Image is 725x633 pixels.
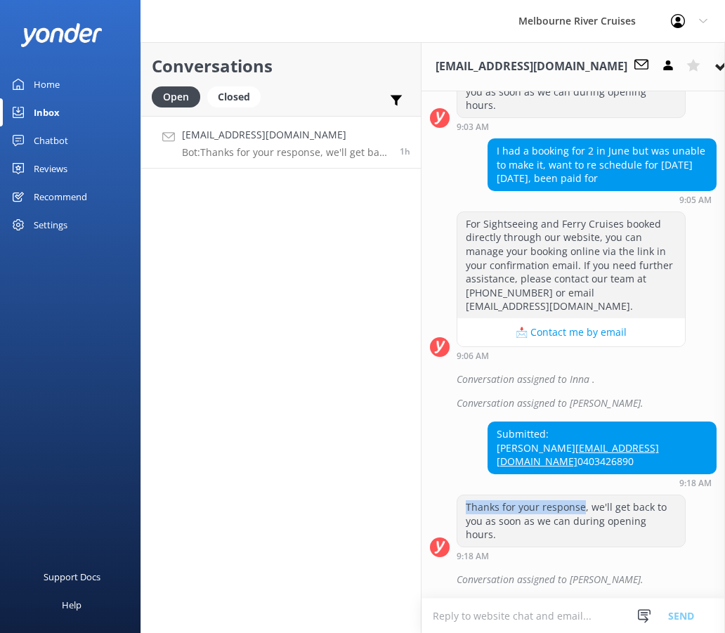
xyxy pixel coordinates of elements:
[207,89,268,104] a: Closed
[457,495,685,547] div: Thanks for your response, we'll get back to you as soon as we can during opening hours.
[457,66,685,117] div: Thanks for your response, we'll get back to you as soon as we can during opening hours.
[34,155,67,183] div: Reviews
[34,211,67,239] div: Settings
[34,126,68,155] div: Chatbot
[152,89,207,104] a: Open
[21,23,102,46] img: yonder-white-logo.png
[141,116,421,169] a: [EMAIL_ADDRESS][DOMAIN_NAME]Bot:Thanks for your response, we'll get back to you as soon as we can...
[182,127,389,143] h4: [EMAIL_ADDRESS][DOMAIN_NAME]
[34,98,60,126] div: Inbox
[430,391,717,415] div: 2025-08-12T23:11:58.630
[436,58,627,76] h3: [EMAIL_ADDRESS][DOMAIN_NAME]
[457,352,489,360] strong: 9:06 AM
[488,422,716,474] div: Submitted: [PERSON_NAME] 0403426890
[207,86,261,107] div: Closed
[62,591,81,619] div: Help
[457,552,489,561] strong: 9:18 AM
[457,318,685,346] button: 📩 Contact me by email
[457,123,489,131] strong: 9:03 AM
[152,53,410,79] h2: Conversations
[400,145,410,157] span: 09:18am 13-Aug-2025 (UTC +10:00) Australia/Sydney
[457,351,686,360] div: 09:06am 13-Aug-2025 (UTC +10:00) Australia/Sydney
[182,146,389,159] p: Bot: Thanks for your response, we'll get back to you as soon as we can during opening hours.
[679,479,712,488] strong: 9:18 AM
[457,122,686,131] div: 09:03am 13-Aug-2025 (UTC +10:00) Australia/Sydney
[457,551,686,561] div: 09:18am 13-Aug-2025 (UTC +10:00) Australia/Sydney
[44,563,100,591] div: Support Docs
[457,367,717,391] div: Conversation assigned to Inna .
[430,367,717,391] div: 2025-08-12T23:11:07.217
[152,86,200,107] div: Open
[34,70,60,98] div: Home
[497,441,659,469] a: [EMAIL_ADDRESS][DOMAIN_NAME]
[457,391,717,415] div: Conversation assigned to [PERSON_NAME].
[457,212,685,318] div: For Sightseeing and Ferry Cruises booked directly through our website, you can manage your bookin...
[488,478,717,488] div: 09:18am 13-Aug-2025 (UTC +10:00) Australia/Sydney
[488,139,716,190] div: I had a booking for 2 in June but was unable to make it, want to re schedule for [DATE] [DATE], b...
[457,568,717,592] div: Conversation assigned to [PERSON_NAME].
[679,196,712,204] strong: 9:05 AM
[34,183,87,211] div: Recommend
[430,568,717,592] div: 2025-08-12T23:23:59.080
[488,195,717,204] div: 09:05am 13-Aug-2025 (UTC +10:00) Australia/Sydney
